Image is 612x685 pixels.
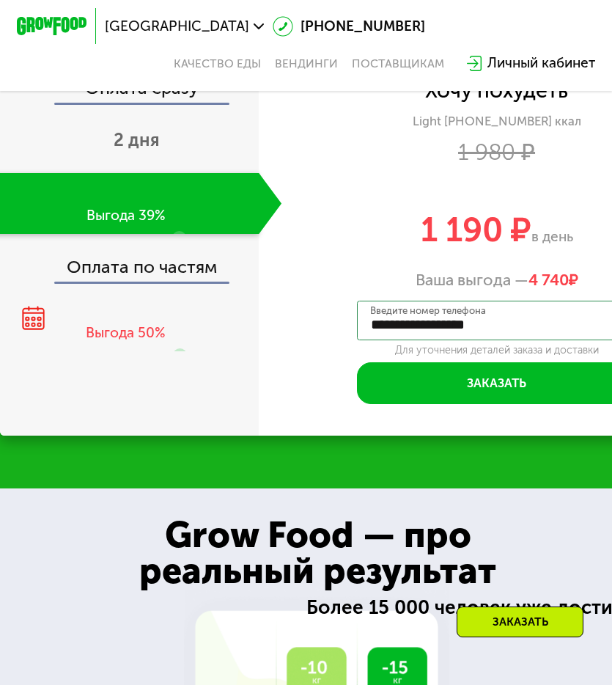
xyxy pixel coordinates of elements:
div: Оплата сразу [1,80,259,103]
div: Grow Food — про реальный результат [97,518,539,589]
div: Хочу похудеть [425,81,568,100]
div: Заказать [457,607,583,637]
label: Введите номер телефона [370,306,486,315]
a: Качество еды [174,56,261,70]
div: Выгода 50% [86,323,166,342]
span: [GEOGRAPHIC_DATA] [105,19,249,33]
span: ₽ [528,271,578,290]
span: 2 дня [114,130,160,150]
a: Вендинги [275,56,338,70]
div: Личный кабинет [487,53,595,74]
div: поставщикам [352,56,444,70]
div: Оплата по частям [1,241,259,282]
span: 1 190 ₽ [421,210,531,250]
span: 4 740 [528,271,569,290]
a: [PHONE_NUMBER] [273,16,425,37]
span: в день [531,228,573,245]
